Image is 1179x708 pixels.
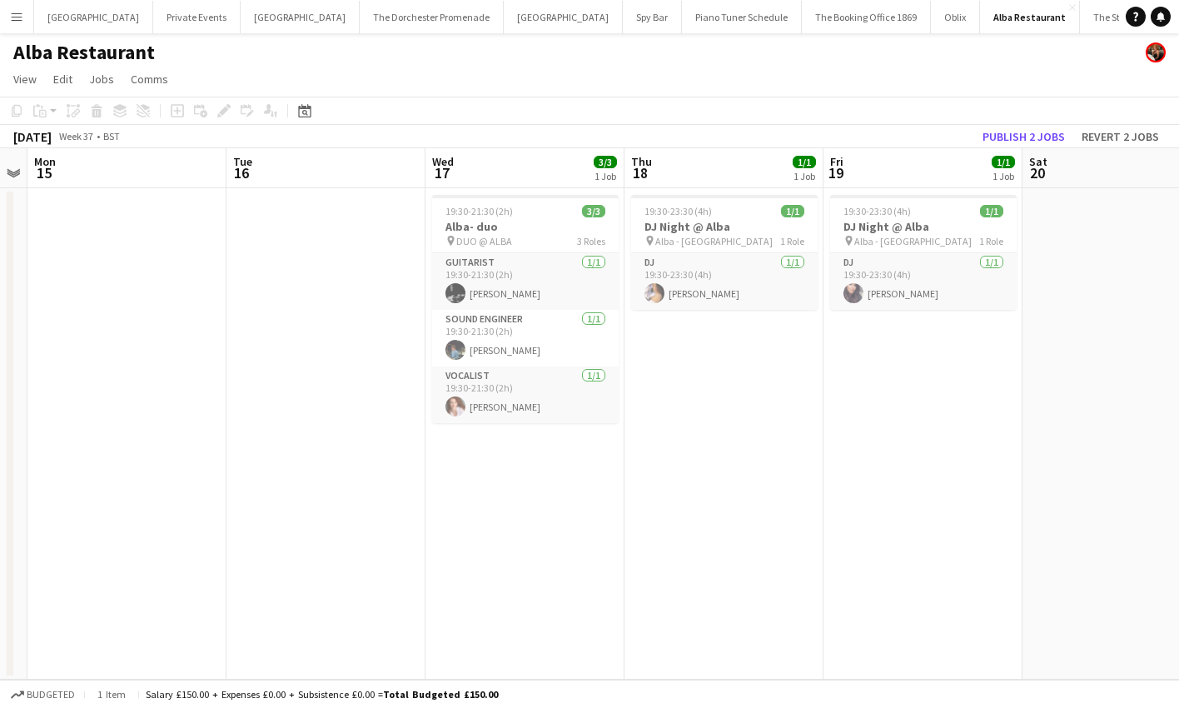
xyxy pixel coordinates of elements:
button: Private Events [153,1,241,33]
span: 19:30-23:30 (4h) [843,205,911,217]
span: 19:30-21:30 (2h) [445,205,513,217]
div: [DATE] [13,128,52,145]
span: 3/3 [582,205,605,217]
span: 1 item [92,688,132,701]
a: View [7,68,43,90]
span: Week 37 [55,130,97,142]
app-card-role: DJ1/119:30-23:30 (4h)[PERSON_NAME] [830,253,1017,310]
h1: Alba Restaurant [13,40,155,65]
app-job-card: 19:30-23:30 (4h)1/1DJ Night @ Alba Alba - [GEOGRAPHIC_DATA]1 RoleDJ1/119:30-23:30 (4h)[PERSON_NAME] [830,195,1017,310]
button: Publish 2 jobs [976,126,1072,147]
span: 19 [828,163,843,182]
app-card-role: Sound Engineer1/119:30-21:30 (2h)[PERSON_NAME] [432,310,619,366]
div: 1 Job [594,170,616,182]
div: Salary £150.00 + Expenses £0.00 + Subsistence £0.00 = [146,688,498,701]
span: 3 Roles [577,235,605,247]
span: 1/1 [980,205,1003,217]
span: Fri [830,154,843,169]
span: 19:30-23:30 (4h) [644,205,712,217]
span: View [13,72,37,87]
button: The Stage [1080,1,1150,33]
a: Edit [47,68,79,90]
span: 15 [32,163,56,182]
a: Comms [124,68,175,90]
button: The Dorchester Promenade [360,1,504,33]
button: Budgeted [8,686,77,704]
span: Total Budgeted £150.00 [383,688,498,701]
span: 16 [231,163,252,182]
span: Alba - [GEOGRAPHIC_DATA] [854,235,972,247]
span: Thu [631,154,652,169]
button: [GEOGRAPHIC_DATA] [504,1,623,33]
div: 1 Job [992,170,1014,182]
app-card-role: Guitarist1/119:30-21:30 (2h)[PERSON_NAME] [432,253,619,310]
span: Edit [53,72,72,87]
span: Alba - [GEOGRAPHIC_DATA] [655,235,773,247]
button: [GEOGRAPHIC_DATA] [34,1,153,33]
span: 18 [629,163,652,182]
span: Budgeted [27,689,75,701]
h3: Alba- duo [432,219,619,234]
span: Tue [233,154,252,169]
div: 1 Job [793,170,815,182]
div: BST [103,130,120,142]
span: DUO @ ALBA [456,235,512,247]
h3: DJ Night @ Alba [830,219,1017,234]
button: Piano Tuner Schedule [682,1,802,33]
app-job-card: 19:30-21:30 (2h)3/3Alba- duo DUO @ ALBA3 RolesGuitarist1/119:30-21:30 (2h)[PERSON_NAME]Sound Engi... [432,195,619,423]
span: 1 Role [979,235,1003,247]
span: 1/1 [781,205,804,217]
span: 1/1 [793,156,816,168]
app-card-role: Vocalist1/119:30-21:30 (2h)[PERSON_NAME] [432,366,619,423]
span: 20 [1027,163,1047,182]
app-job-card: 19:30-23:30 (4h)1/1DJ Night @ Alba Alba - [GEOGRAPHIC_DATA]1 RoleDJ1/119:30-23:30 (4h)[PERSON_NAME] [631,195,818,310]
app-user-avatar: Rosie Skuse [1146,42,1166,62]
button: Revert 2 jobs [1075,126,1166,147]
app-card-role: DJ1/119:30-23:30 (4h)[PERSON_NAME] [631,253,818,310]
button: The Booking Office 1869 [802,1,931,33]
span: Comms [131,72,168,87]
span: Jobs [89,72,114,87]
button: Alba Restaurant [980,1,1080,33]
span: Mon [34,154,56,169]
a: Jobs [82,68,121,90]
button: Spy Bar [623,1,682,33]
span: 1/1 [992,156,1015,168]
button: Oblix [931,1,980,33]
span: 17 [430,163,454,182]
span: Sat [1029,154,1047,169]
span: 1 Role [780,235,804,247]
button: [GEOGRAPHIC_DATA] [241,1,360,33]
span: 3/3 [594,156,617,168]
span: Wed [432,154,454,169]
h3: DJ Night @ Alba [631,219,818,234]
